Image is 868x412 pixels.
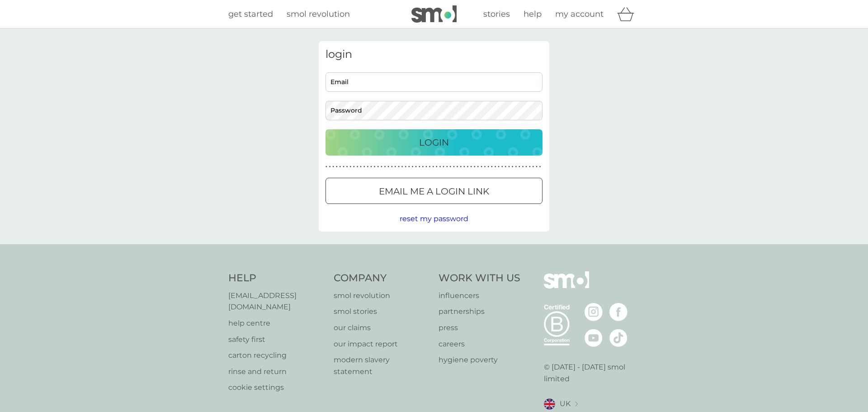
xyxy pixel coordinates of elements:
[457,165,458,169] p: ●
[491,165,493,169] p: ●
[228,8,273,21] a: get started
[334,290,430,302] p: smol revolution
[501,165,503,169] p: ●
[453,165,455,169] p: ●
[470,165,472,169] p: ●
[533,165,534,169] p: ●
[357,165,359,169] p: ●
[467,165,469,169] p: ●
[334,354,430,377] a: modern slavery statement
[483,8,510,21] a: stories
[524,9,542,19] span: help
[483,9,510,19] span: stories
[346,165,348,169] p: ●
[524,8,542,21] a: help
[400,214,468,223] span: reset my password
[536,165,538,169] p: ●
[585,303,603,321] img: visit the smol Instagram page
[228,290,325,313] a: [EMAIL_ADDRESS][DOMAIN_NAME]
[432,165,434,169] p: ●
[484,165,486,169] p: ●
[332,165,334,169] p: ●
[555,8,604,21] a: my account
[228,366,325,378] a: rinse and return
[575,402,578,407] img: select a new location
[329,165,331,169] p: ●
[474,165,476,169] p: ●
[334,322,430,334] a: our claims
[395,165,396,169] p: ●
[334,338,430,350] p: our impact report
[334,271,430,285] h4: Company
[439,354,520,366] a: hygiene poverty
[287,8,350,21] a: smol revolution
[228,9,273,19] span: get started
[370,165,372,169] p: ●
[228,350,325,361] a: carton recycling
[228,271,325,285] h4: Help
[391,165,393,169] p: ●
[422,165,424,169] p: ●
[360,165,362,169] p: ●
[363,165,365,169] p: ●
[439,290,520,302] a: influencers
[429,165,431,169] p: ●
[508,165,510,169] p: ●
[495,165,496,169] p: ●
[505,165,507,169] p: ●
[381,165,382,169] p: ●
[450,165,452,169] p: ●
[439,338,520,350] p: careers
[436,165,438,169] p: ●
[349,165,351,169] p: ●
[544,398,555,410] img: UK flag
[419,135,449,150] p: Login
[343,165,344,169] p: ●
[439,165,441,169] p: ●
[512,165,514,169] p: ●
[401,165,403,169] p: ●
[384,165,386,169] p: ●
[481,165,482,169] p: ●
[398,165,400,169] p: ●
[377,165,379,169] p: ●
[336,165,338,169] p: ●
[439,306,520,317] a: partnerships
[415,165,417,169] p: ●
[544,271,589,302] img: smol
[617,5,640,23] div: basket
[515,165,517,169] p: ●
[228,317,325,329] p: help centre
[334,306,430,317] a: smol stories
[325,178,542,204] button: Email me a login link
[463,165,465,169] p: ●
[228,382,325,393] a: cookie settings
[477,165,479,169] p: ●
[287,9,350,19] span: smol revolution
[411,5,457,23] img: smol
[498,165,500,169] p: ●
[439,271,520,285] h4: Work With Us
[609,329,627,347] img: visit the smol Tiktok page
[439,322,520,334] a: press
[560,398,571,410] span: UK
[522,165,524,169] p: ●
[228,334,325,346] a: safety first
[539,165,541,169] p: ●
[487,165,489,169] p: ●
[367,165,369,169] p: ●
[529,165,531,169] p: ●
[353,165,355,169] p: ●
[325,165,327,169] p: ●
[425,165,427,169] p: ●
[408,165,410,169] p: ●
[419,165,420,169] p: ●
